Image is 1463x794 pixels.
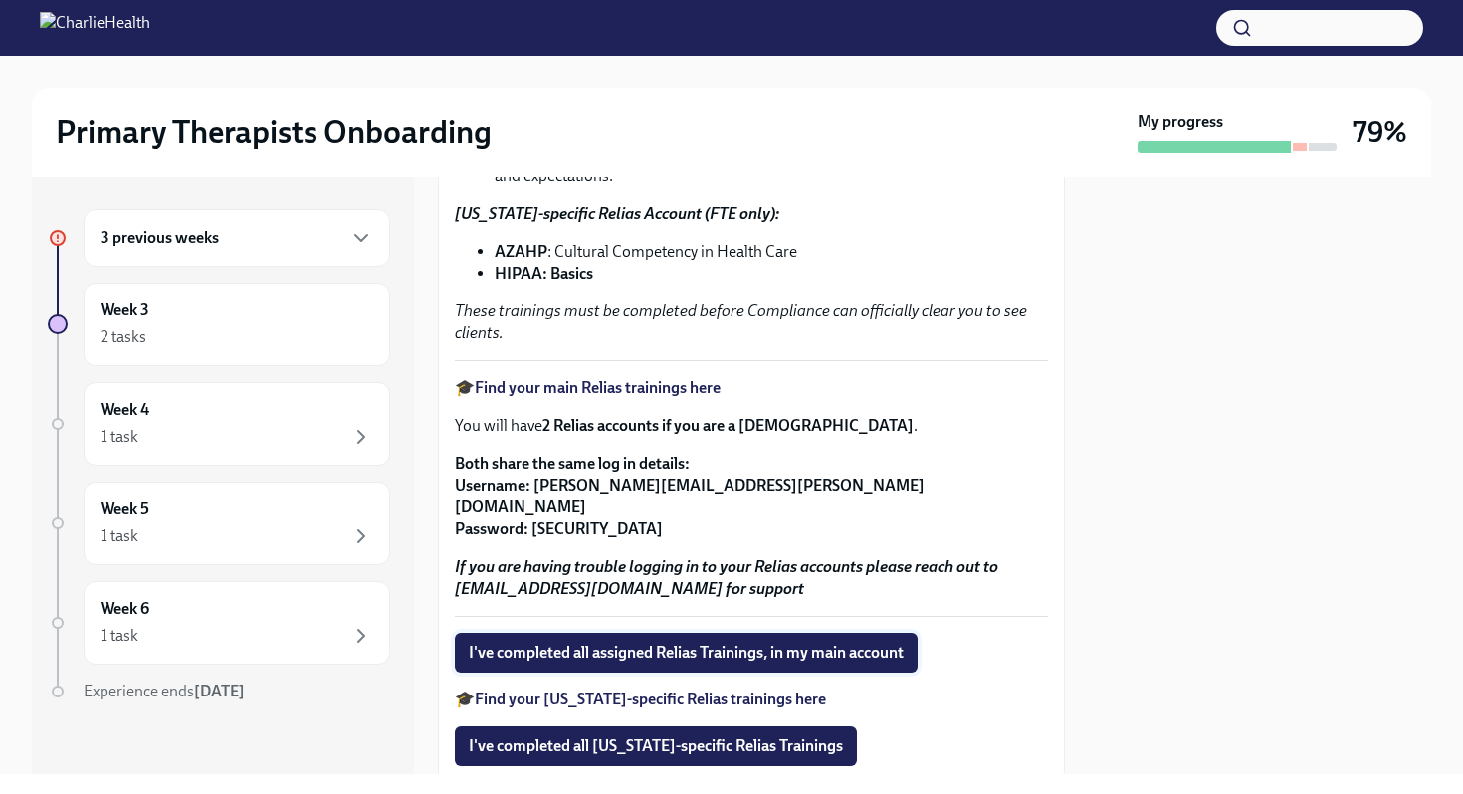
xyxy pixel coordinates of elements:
[48,382,390,466] a: Week 41 task
[1138,111,1223,133] strong: My progress
[475,378,721,397] a: Find your main Relias trainings here
[101,326,146,348] div: 2 tasks
[101,598,149,620] h6: Week 6
[101,227,219,249] h6: 3 previous weeks
[469,643,904,663] span: I've completed all assigned Relias Trainings, in my main account
[455,415,1048,437] p: You will have .
[1353,114,1407,150] h3: 79%
[101,525,138,547] div: 1 task
[48,283,390,366] a: Week 32 tasks
[495,241,1048,263] li: : Cultural Competency in Health Care
[194,682,245,700] strong: [DATE]
[455,557,998,598] strong: If you are having trouble logging in to your Relias accounts please reach out to [EMAIL_ADDRESS][...
[469,736,843,756] span: I've completed all [US_STATE]-specific Relias Trainings
[455,689,1048,710] p: 🎓
[542,416,914,435] strong: 2 Relias accounts if you are a [DEMOGRAPHIC_DATA]
[101,625,138,647] div: 1 task
[101,399,149,421] h6: Week 4
[40,12,150,44] img: CharlieHealth
[48,482,390,565] a: Week 51 task
[495,264,593,283] strong: HIPAA: Basics
[475,690,826,708] a: Find your [US_STATE]-specific Relias trainings here
[455,454,925,538] strong: Both share the same log in details: Username: [PERSON_NAME][EMAIL_ADDRESS][PERSON_NAME][DOMAIN_NA...
[101,299,149,321] h6: Week 3
[455,377,1048,399] p: 🎓
[101,426,138,448] div: 1 task
[455,204,779,223] strong: [US_STATE]-specific Relias Account (FTE only):
[84,682,245,700] span: Experience ends
[48,581,390,665] a: Week 61 task
[495,242,547,261] strong: AZAHP
[56,112,492,152] h2: Primary Therapists Onboarding
[84,209,390,267] div: 3 previous weeks
[455,633,918,673] button: I've completed all assigned Relias Trainings, in my main account
[101,498,149,520] h6: Week 5
[455,301,1027,342] em: These trainings must be completed before Compliance can officially clear you to see clients.
[455,726,857,766] button: I've completed all [US_STATE]-specific Relias Trainings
